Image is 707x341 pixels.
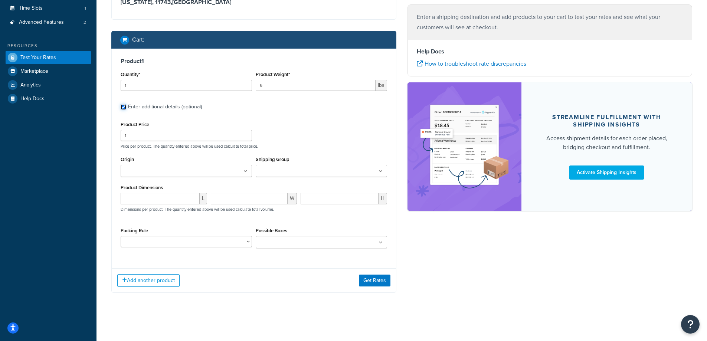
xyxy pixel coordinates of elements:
li: Advanced Features [6,16,91,29]
label: Product Dimensions [121,185,163,190]
span: 2 [84,19,86,26]
span: L [200,193,207,204]
h3: Product 1 [121,58,387,65]
a: Help Docs [6,92,91,105]
input: 0.00 [256,80,376,91]
span: Analytics [20,82,41,88]
span: W [288,193,297,204]
label: Origin [121,157,134,162]
span: H [379,193,387,204]
a: Advanced Features2 [6,16,91,29]
input: 0 [121,80,252,91]
button: Open Resource Center [681,315,700,334]
h2: Cart : [132,36,144,43]
div: Enter additional details (optional) [128,102,202,112]
button: Add another product [117,274,180,287]
label: Product Weight* [256,72,290,77]
img: feature-image-si-e24932ea9b9fcd0ff835db86be1ff8d589347e8876e1638d903ea230a36726be.png [419,94,510,200]
div: Resources [6,43,91,49]
label: Product Price [121,122,149,127]
h4: Help Docs [417,47,683,56]
li: Time Slots [6,1,91,15]
a: Marketplace [6,65,91,78]
a: Analytics [6,78,91,92]
a: Test Your Rates [6,51,91,64]
span: Marketplace [20,68,48,75]
span: Test Your Rates [20,55,56,61]
p: Enter a shipping destination and add products to your cart to test your rates and see what your c... [417,12,683,33]
label: Possible Boxes [256,228,287,233]
input: Enter additional details (optional) [121,104,126,110]
span: 1 [85,5,86,12]
button: Get Rates [359,275,390,286]
a: Time Slots1 [6,1,91,15]
label: Quantity* [121,72,140,77]
a: Activate Shipping Insights [569,165,644,180]
span: Time Slots [19,5,43,12]
a: How to troubleshoot rate discrepancies [417,59,526,68]
span: Help Docs [20,96,45,102]
label: Shipping Group [256,157,289,162]
div: Access shipment details for each order placed, bridging checkout and fulfillment. [539,134,675,152]
span: lbs [376,80,387,91]
p: Price per product. The quantity entered above will be used calculate total price. [119,144,389,149]
span: Advanced Features [19,19,64,26]
p: Dimensions per product. The quantity entered above will be used calculate total volume. [119,207,274,212]
label: Packing Rule [121,228,148,233]
div: Streamline Fulfillment with Shipping Insights [539,114,675,128]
